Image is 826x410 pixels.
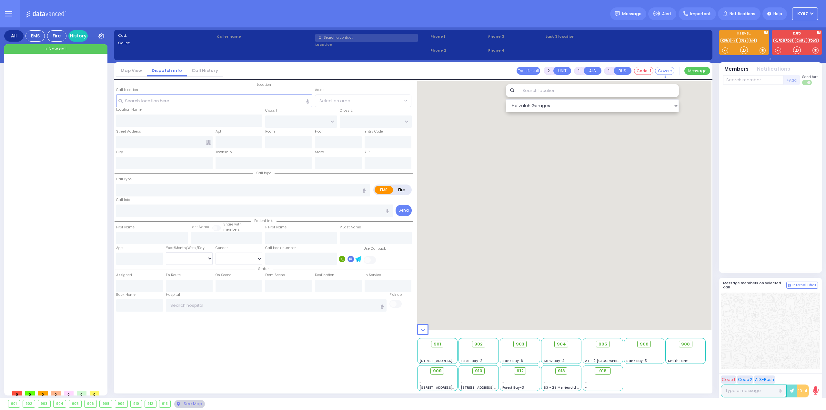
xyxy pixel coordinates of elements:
[690,11,711,17] span: Important
[187,67,223,74] a: Call History
[730,38,738,43] a: K71
[737,375,753,384] button: Code 2
[116,67,147,74] a: Map View
[544,385,580,390] span: BG - 29 Merriewold S.
[100,400,112,407] div: 908
[118,40,215,46] label: Caller:
[216,150,232,155] label: Township
[115,400,127,407] div: 909
[668,354,670,358] span: -
[45,46,66,52] span: + New call
[340,108,353,113] label: Cross 2
[145,400,156,407] div: 912
[23,400,35,407] div: 902
[615,11,620,16] img: message.svg
[797,11,808,17] span: KY67
[544,358,565,363] span: Sanz Bay-4
[77,391,86,395] span: 0
[393,186,411,194] label: Fire
[585,380,620,385] div: -
[116,129,141,134] label: Street Address
[502,380,504,385] span: -
[788,284,791,287] img: comment-alt.png
[488,48,544,53] span: Phone 4
[419,375,421,380] span: -
[147,67,187,74] a: Dispatch info
[517,368,524,374] span: 912
[585,358,633,363] span: AT - 2 [GEOGRAPHIC_DATA]
[599,368,607,374] span: 918
[517,67,540,75] button: Transfer call
[684,67,710,75] button: Message
[668,358,689,363] span: Smith Farm
[502,349,504,354] span: -
[255,266,273,271] span: Status
[585,385,620,390] div: -
[131,400,142,407] div: 910
[668,349,670,354] span: -
[25,10,68,18] img: Logo
[90,391,99,395] span: 0
[786,282,818,289] button: Internal Chat
[772,32,822,36] label: KJFD
[433,368,442,374] span: 909
[191,225,209,230] label: Last Name
[216,245,228,251] label: Gender
[730,11,755,17] span: Notifications
[544,375,546,380] span: -
[223,227,240,232] span: members
[502,385,524,390] span: Forest Bay-3
[25,30,45,42] div: EMS
[626,349,628,354] span: -
[784,38,794,43] a: FD61
[475,368,482,374] span: 910
[251,218,277,223] span: Patient info
[773,38,784,43] a: KJFD
[626,354,628,358] span: -
[757,65,790,73] button: Notifications
[655,67,674,75] button: Covered
[116,292,136,297] label: Back Home
[315,273,334,278] label: Destination
[662,11,671,17] span: Alert
[544,354,546,358] span: -
[315,87,325,93] label: Areas
[174,400,205,408] div: See map
[461,380,463,385] span: -
[802,79,812,86] label: Turn off text
[315,34,418,42] input: Search a contact
[640,341,649,347] span: 906
[795,38,807,43] a: CAR3
[502,354,504,358] span: -
[546,34,627,39] label: Last 3 location
[518,84,679,97] input: Search location
[739,38,748,43] a: K69
[216,273,231,278] label: On Scene
[461,358,482,363] span: Forest Bay-2
[553,67,571,75] button: UNIT
[430,48,486,53] span: Phone 2
[265,245,296,251] label: Call back number
[116,197,130,203] label: Call Info
[166,292,180,297] label: Hospital
[116,245,123,251] label: Age
[38,400,50,407] div: 903
[419,380,421,385] span: -
[254,82,274,87] span: Location
[217,34,313,39] label: Caller name
[365,129,383,134] label: Entry Code
[253,171,275,175] span: Call type
[721,375,736,384] button: Code 1
[365,150,369,155] label: ZIP
[681,341,690,347] span: 908
[116,177,132,182] label: Call Type
[223,222,242,227] small: Share with
[461,385,522,390] span: [STREET_ADDRESS][PERSON_NAME]
[461,375,463,380] span: -
[116,87,138,93] label: Call Location
[544,380,546,385] span: -
[419,358,480,363] span: [STREET_ADDRESS][PERSON_NAME]
[116,150,123,155] label: City
[502,358,523,363] span: Sanz Bay-6
[364,246,386,251] label: Use Callback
